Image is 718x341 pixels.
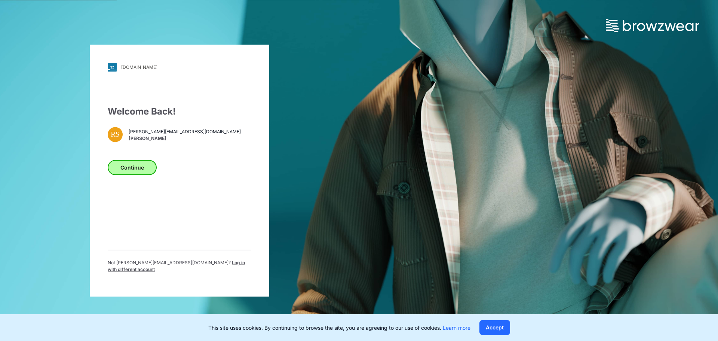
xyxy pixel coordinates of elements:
div: RS [108,127,123,142]
button: Accept [479,320,510,335]
span: [PERSON_NAME] [129,135,241,142]
a: Learn more [443,325,470,331]
img: browzwear-logo.73288ffb.svg [606,19,699,32]
a: [DOMAIN_NAME] [108,63,251,71]
div: Welcome Back! [108,104,251,118]
img: svg+xml;base64,PHN2ZyB3aWR0aD0iMjgiIGhlaWdodD0iMjgiIHZpZXdCb3g9IjAgMCAyOCAyOCIgZmlsbD0ibm9uZSIgeG... [108,63,117,71]
p: Not [PERSON_NAME][EMAIL_ADDRESS][DOMAIN_NAME] ? [108,259,251,273]
button: Continue [108,160,157,175]
div: [DOMAIN_NAME] [121,64,157,70]
p: This site uses cookies. By continuing to browse the site, you are agreeing to our use of cookies. [208,324,470,332]
span: [PERSON_NAME][EMAIL_ADDRESS][DOMAIN_NAME] [129,128,241,135]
